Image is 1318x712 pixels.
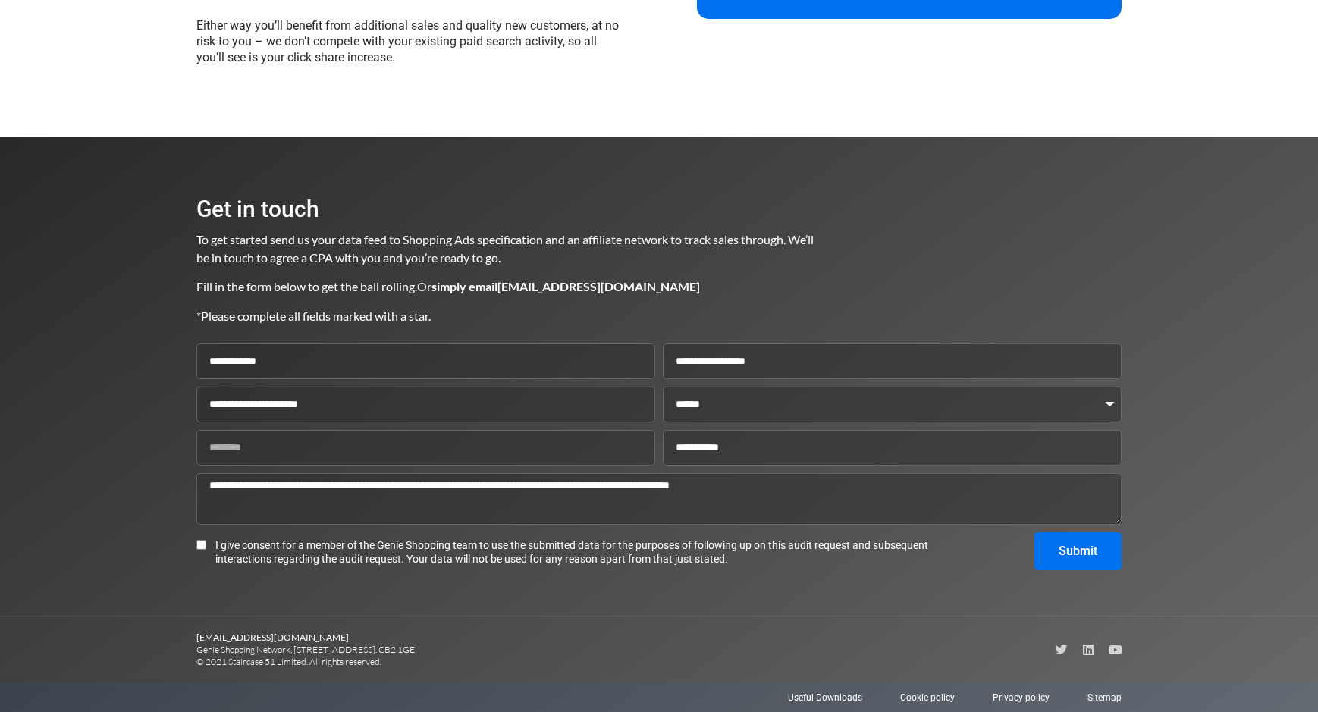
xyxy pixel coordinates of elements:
span: Either way you’ll benefit from additional sales and quality new customers, at no risk to you – we... [196,18,619,64]
span: Fill in the form below to get the ball rolling. [196,279,417,293]
b: [EMAIL_ADDRESS][DOMAIN_NAME] [196,632,349,643]
p: *Please complete all fields marked with a star. [196,307,815,325]
span: I give consent for a member of the Genie Shopping team to use the submitted data for the purposes... [215,538,935,566]
a: Useful Downloads [788,691,862,704]
p: Genie Shopping Network, [STREET_ADDRESS]. CB2 1GE © 2021 Staircase 51 Limited. All rights reserved. [196,632,659,668]
a: Cookie policy [900,691,955,704]
b: simply email [EMAIL_ADDRESS][DOMAIN_NAME] [431,279,700,293]
h2: Get in touch [196,198,815,221]
span: To get started send us your data feed to Shopping Ads specification and an affiliate network to t... [196,232,816,265]
a: Privacy policy [993,691,1050,704]
a: Sitemap [1087,691,1122,704]
span: Or [417,279,700,293]
button: Submit [1034,532,1122,570]
span: Submit [1059,545,1097,557]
